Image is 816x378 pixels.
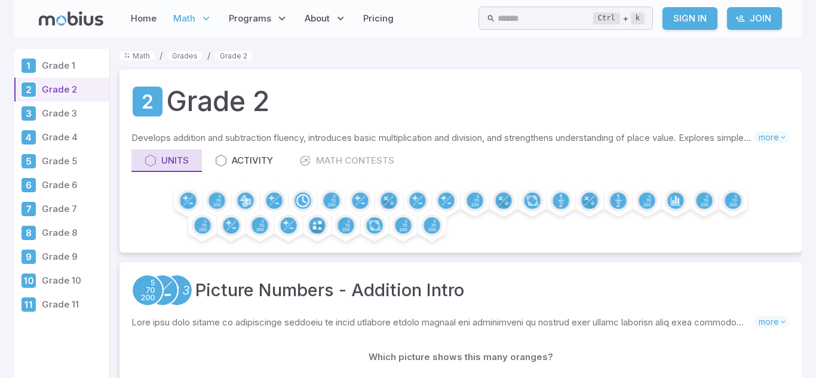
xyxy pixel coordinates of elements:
[173,12,195,25] span: Math
[593,13,620,24] kbd: Ctrl
[14,293,109,316] a: Grade 11
[20,296,37,313] div: Grade 11
[14,197,109,221] a: Grade 7
[14,102,109,125] a: Grade 3
[119,49,802,62] nav: breadcrumb
[14,245,109,269] a: Grade 9
[229,12,271,25] span: Programs
[42,274,105,287] p: Grade 10
[14,269,109,293] a: Grade 10
[14,54,109,78] a: Grade 1
[20,129,37,146] div: Grade 4
[42,298,105,311] p: Grade 11
[195,277,464,303] a: Picture Numbers - Addition Intro
[20,272,37,289] div: Grade 10
[20,57,37,74] div: Grade 1
[305,12,330,25] span: About
[20,81,37,98] div: Grade 2
[14,173,109,197] a: Grade 6
[20,225,37,241] div: Grade 8
[42,226,105,239] p: Grade 8
[14,221,109,245] a: Grade 8
[42,131,105,144] p: Grade 4
[145,154,189,167] div: Units
[42,155,105,168] p: Grade 5
[42,202,105,216] p: Grade 7
[20,153,37,170] div: Grade 5
[369,351,553,364] p: Which picture shows this many oranges?
[159,49,162,62] li: /
[360,5,397,32] a: Pricing
[20,248,37,265] div: Grade 9
[215,51,252,60] a: Grade 2
[631,13,645,24] kbd: k
[42,59,105,72] p: Grade 1
[161,274,193,306] a: Numeracy
[20,201,37,217] div: Grade 7
[20,177,37,193] div: Grade 6
[207,49,210,62] li: /
[131,85,164,118] a: Grade 2
[131,274,164,306] a: Place Value
[593,11,645,26] div: +
[131,316,754,329] p: Lore ipsu dolo sitame co adipiscinge seddoeiu te incid utlabore etdolo magnaal eni adminimveni qu...
[20,105,37,122] div: Grade 3
[14,125,109,149] a: Grade 4
[166,81,269,122] h1: Grade 2
[42,83,105,96] p: Grade 2
[42,250,105,263] p: Grade 9
[167,51,203,60] a: Grades
[662,7,717,30] a: Sign In
[215,154,273,167] div: Activity
[42,179,105,192] p: Grade 6
[727,7,782,30] a: Join
[42,107,105,120] p: Grade 3
[119,51,155,60] a: Math
[14,78,109,102] a: Grade 2
[131,131,754,145] p: Develops addition and subtraction fluency, introduces basic multiplication and division, and stre...
[14,149,109,173] a: Grade 5
[127,5,160,32] a: Home
[146,274,179,306] a: Addition and Subtraction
